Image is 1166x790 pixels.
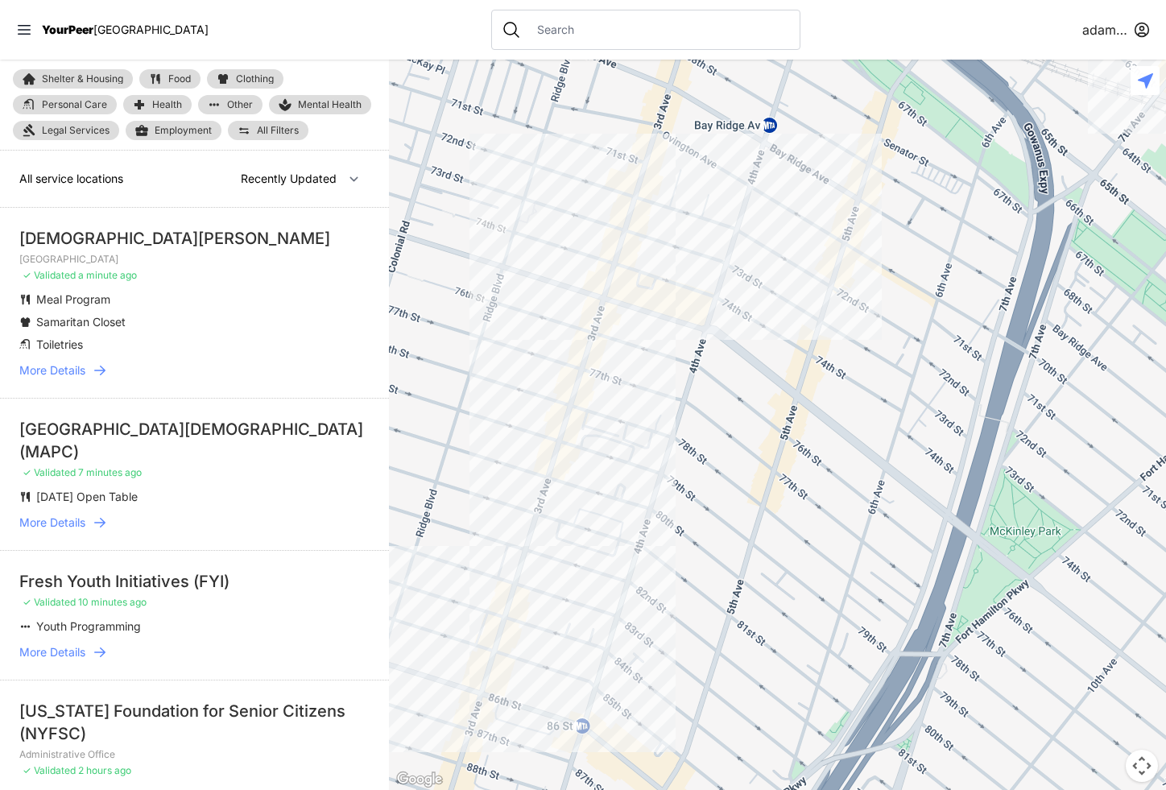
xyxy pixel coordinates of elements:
[78,596,147,608] span: 10 minutes ago
[42,23,93,36] span: YourPeer
[152,100,182,110] span: Health
[36,315,126,329] span: Samaritan Closet
[23,764,76,776] span: ✓ Validated
[13,95,117,114] a: Personal Care
[126,121,221,140] a: Employment
[42,74,123,84] span: Shelter & Housing
[78,466,142,478] span: 7 minutes ago
[42,100,107,110] span: Personal Care
[36,490,138,503] span: [DATE] Open Table
[123,95,192,114] a: Health
[19,748,370,761] p: Administrative Office
[393,769,446,790] img: Google
[168,74,191,84] span: Food
[19,227,370,250] div: [DEMOGRAPHIC_DATA][PERSON_NAME]
[269,95,371,114] a: Mental Health
[23,466,76,478] span: ✓ Validated
[42,25,209,35] a: YourPeer[GEOGRAPHIC_DATA]
[1082,20,1127,39] span: adamabard
[36,292,110,306] span: Meal Program
[36,337,83,351] span: Toiletries
[19,515,370,531] a: More Details
[42,124,110,137] span: Legal Services
[19,644,85,660] span: More Details
[93,23,209,36] span: [GEOGRAPHIC_DATA]
[19,700,370,745] div: [US_STATE] Foundation for Senior Citizens (NYFSC)
[298,98,362,111] span: Mental Health
[19,515,85,531] span: More Details
[13,121,119,140] a: Legal Services
[19,644,370,660] a: More Details
[527,22,790,38] input: Search
[257,126,299,135] span: All Filters
[23,596,76,608] span: ✓ Validated
[198,95,263,114] a: Other
[139,69,201,89] a: Food
[236,74,274,84] span: Clothing
[19,362,85,378] span: More Details
[393,769,446,790] a: Open this area in Google Maps (opens a new window)
[19,253,370,266] p: [GEOGRAPHIC_DATA]
[19,172,123,185] span: All service locations
[78,269,137,281] span: a minute ago
[23,269,76,281] span: ✓ Validated
[155,124,212,137] span: Employment
[19,418,370,463] div: [GEOGRAPHIC_DATA][DEMOGRAPHIC_DATA] (MAPC)
[19,362,370,378] a: More Details
[228,121,308,140] a: All Filters
[207,69,283,89] a: Clothing
[1126,750,1158,782] button: Map camera controls
[78,764,131,776] span: 2 hours ago
[19,570,370,593] div: Fresh Youth Initiatives (FYI)
[227,100,253,110] span: Other
[1082,20,1150,39] button: adamabard
[13,69,133,89] a: Shelter & Housing
[36,619,141,633] span: Youth Programming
